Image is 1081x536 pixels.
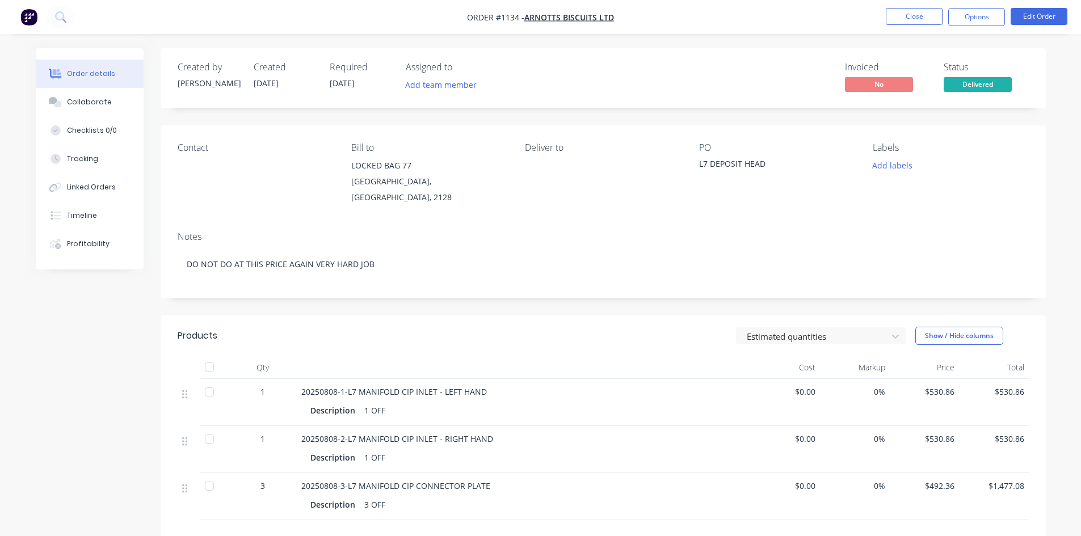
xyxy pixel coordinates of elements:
[845,77,913,91] span: No
[525,142,680,153] div: Deliver to
[351,158,507,205] div: LOCKED BAG 77[GEOGRAPHIC_DATA], [GEOGRAPHIC_DATA], 2128
[310,449,360,466] div: Description
[178,231,1029,242] div: Notes
[20,9,37,26] img: Factory
[310,496,360,513] div: Description
[886,8,943,25] button: Close
[944,77,1012,91] span: Delivered
[67,182,116,192] div: Linked Orders
[755,433,816,445] span: $0.00
[351,142,507,153] div: Bill to
[1011,8,1067,25] button: Edit Order
[755,480,816,492] span: $0.00
[178,77,240,89] div: [PERSON_NAME]
[867,158,919,173] button: Add labels
[406,77,483,92] button: Add team member
[755,386,816,398] span: $0.00
[229,356,297,379] div: Qty
[67,154,98,164] div: Tracking
[301,386,487,397] span: 20250808-1-L7 MANIFOLD CIP INLET - LEFT HAND
[260,433,265,445] span: 1
[254,62,316,73] div: Created
[944,77,1012,94] button: Delivered
[524,12,614,23] a: ARNOTTS BISCUITS LTD
[890,356,960,379] div: Price
[254,78,279,88] span: [DATE]
[178,62,240,73] div: Created by
[67,97,112,107] div: Collaborate
[406,62,519,73] div: Assigned to
[360,402,390,419] div: 1 OFF
[873,142,1028,153] div: Labels
[36,145,144,173] button: Tracking
[894,480,955,492] span: $492.36
[67,239,110,249] div: Profitability
[360,496,390,513] div: 3 OFF
[825,433,885,445] span: 0%
[351,158,507,174] div: LOCKED BAG 77
[845,62,930,73] div: Invoiced
[948,8,1005,26] button: Options
[301,433,493,444] span: 20250808-2-L7 MANIFOLD CIP INLET - RIGHT HAND
[36,173,144,201] button: Linked Orders
[67,210,97,221] div: Timeline
[36,60,144,88] button: Order details
[330,78,355,88] span: [DATE]
[699,142,855,153] div: PO
[467,12,524,23] span: Order #1134 -
[894,386,955,398] span: $530.86
[36,116,144,145] button: Checklists 0/0
[399,77,482,92] button: Add team member
[36,201,144,230] button: Timeline
[964,386,1024,398] span: $530.86
[178,247,1029,281] div: DO NOT DO AT THIS PRICE AGAIN VERY HARD JOB
[67,69,115,79] div: Order details
[67,125,117,136] div: Checklists 0/0
[751,356,821,379] div: Cost
[964,480,1024,492] span: $1,477.08
[959,356,1029,379] div: Total
[964,433,1024,445] span: $530.86
[330,62,392,73] div: Required
[825,480,885,492] span: 0%
[260,386,265,398] span: 1
[825,386,885,398] span: 0%
[36,88,144,116] button: Collaborate
[360,449,390,466] div: 1 OFF
[699,158,841,174] div: L7 DEPOSIT HEAD
[915,327,1003,345] button: Show / Hide columns
[894,433,955,445] span: $530.86
[310,402,360,419] div: Description
[944,62,1029,73] div: Status
[301,480,490,491] span: 20250808-3-L7 MANIFOLD CIP CONNECTOR PLATE
[178,329,217,343] div: Products
[36,230,144,258] button: Profitability
[351,174,507,205] div: [GEOGRAPHIC_DATA], [GEOGRAPHIC_DATA], 2128
[820,356,890,379] div: Markup
[260,480,265,492] span: 3
[178,142,333,153] div: Contact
